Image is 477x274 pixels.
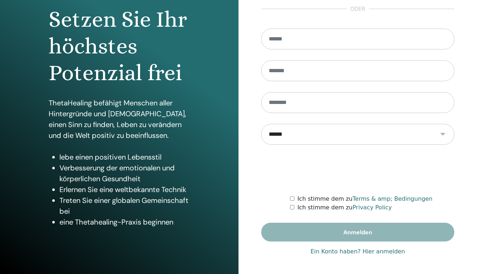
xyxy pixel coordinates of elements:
iframe: reCAPTCHA [303,156,413,184]
p: ThetaHealing befähigt Menschen aller Hintergründe und [DEMOGRAPHIC_DATA], einen Sinn zu finden, L... [49,97,190,141]
a: Terms & amp; Bedingungen [353,195,433,202]
li: Verbesserung der emotionalen und körperlichen Gesundheit [59,162,190,184]
li: Treten Sie einer globalen Gemeinschaft bei [59,195,190,217]
label: Ich stimme dem zu [297,195,432,203]
li: eine Thetahealing-Praxis beginnen [59,217,190,227]
a: Ein Konto haben? Hier anmelden [311,247,405,256]
li: Erlernen Sie eine weltbekannte Technik [59,184,190,195]
li: lebe einen positiven Lebensstil [59,152,190,162]
h1: Setzen Sie Ihr höchstes Potenzial frei [49,6,190,87]
label: Ich stimme dem zu [297,203,392,212]
span: oder [347,5,369,13]
a: Privacy Policy [353,204,392,211]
